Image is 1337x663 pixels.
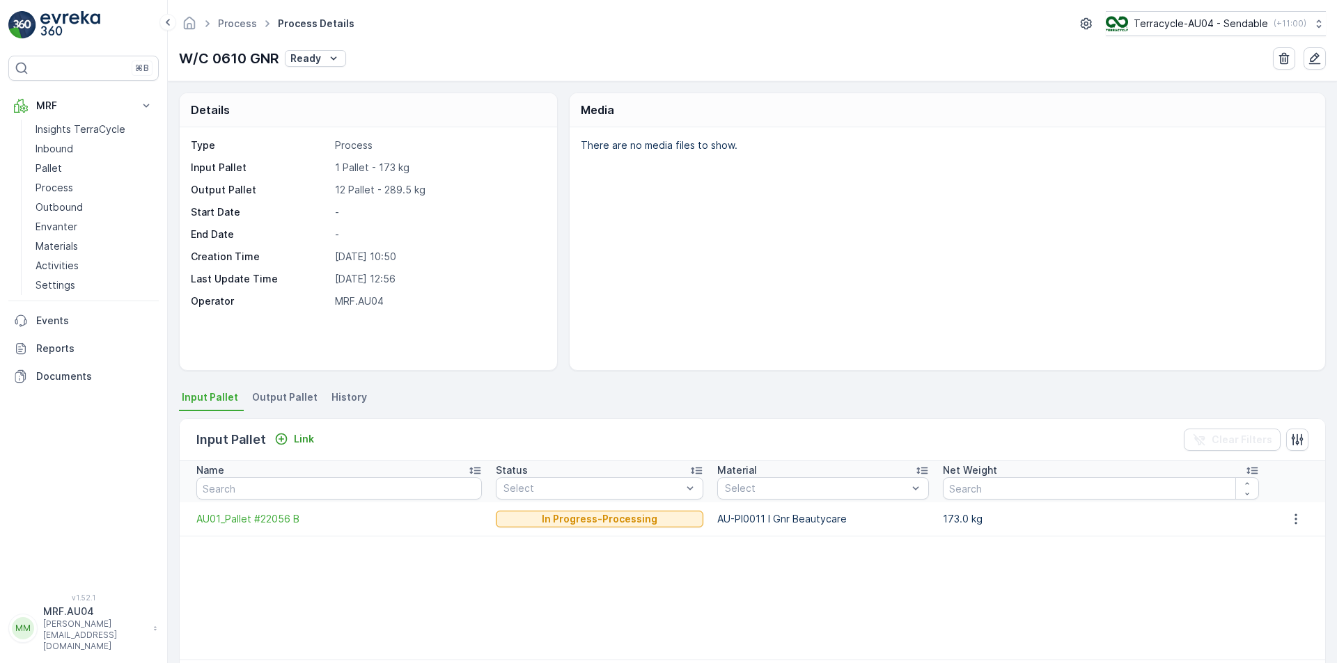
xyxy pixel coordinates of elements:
p: Last Update Time [191,272,329,286]
a: Inbound [30,139,159,159]
span: v 1.52.1 [8,593,159,602]
p: 1 Pallet - 173 kg [335,161,542,175]
p: Activities [36,259,79,273]
button: Link [269,431,320,447]
a: Activities [30,256,159,275]
p: [DATE] 12:56 [335,272,542,286]
img: logo [8,11,36,39]
button: MMMRF.AU04[PERSON_NAME][EMAIL_ADDRESS][DOMAIN_NAME] [8,605,159,652]
button: MRF [8,92,159,120]
a: Reports [8,335,159,362]
p: In Progress-Processing [542,512,657,526]
p: Insights TerraCycle [36,122,125,136]
button: Clear Filters [1184,429,1281,451]
p: Link [294,432,314,446]
img: terracycle_logo.png [1106,16,1128,31]
p: - [335,205,542,219]
p: 173.0 kg [943,512,1259,526]
p: Reports [36,342,153,356]
p: Process [335,138,542,152]
div: MM [12,617,34,639]
p: W/C 0610 GNR [179,48,279,69]
p: Details [191,102,230,118]
a: Outbound [30,198,159,217]
img: logo_light-DOdMpM7g.png [40,11,100,39]
input: Search [196,477,482,500]
p: Material [717,463,757,477]
p: Terracycle-AU04 - Sendable [1134,17,1268,31]
p: MRF.AU04 [335,294,542,308]
a: Events [8,307,159,335]
p: Output Pallet [191,183,329,197]
p: ( +11:00 ) [1274,18,1306,29]
p: ⌘B [135,63,149,74]
p: MRF.AU04 [43,605,146,618]
p: [DATE] 10:50 [335,250,542,264]
a: Process [30,178,159,198]
a: Homepage [182,21,197,33]
p: Type [191,138,329,152]
p: - [335,227,542,241]
p: Net Weight [943,463,997,477]
p: Select [503,481,682,495]
p: Select [725,481,907,495]
span: Output Pallet [252,390,318,404]
a: Insights TerraCycle [30,120,159,139]
p: End Date [191,227,329,241]
span: Input Pallet [182,390,238,404]
p: Input Pallet [191,161,329,175]
p: Start Date [191,205,329,219]
p: Creation Time [191,250,329,264]
p: Documents [36,369,153,383]
p: Pallet [36,161,62,175]
p: Settings [36,278,75,292]
p: Inbound [36,142,73,156]
a: Envanter [30,217,159,237]
p: Status [496,463,528,477]
p: Input Pallet [196,430,266,449]
button: In Progress-Processing [496,511,703,527]
p: Process [36,181,73,195]
p: Clear Filters [1212,433,1272,447]
a: Documents [8,362,159,390]
p: There are no media files to show. [581,138,1311,152]
p: Envanter [36,220,77,234]
a: Process [218,17,257,29]
p: Outbound [36,200,83,214]
button: Terracycle-AU04 - Sendable(+11:00) [1106,11,1326,36]
p: [PERSON_NAME][EMAIL_ADDRESS][DOMAIN_NAME] [43,618,146,652]
p: Media [581,102,614,118]
a: Materials [30,237,159,256]
a: AU01_Pallet #22056 B [196,512,482,526]
p: 12 Pallet - 289.5 kg [335,183,542,197]
a: Settings [30,275,159,295]
input: Search [943,477,1259,500]
span: Process Details [275,17,357,31]
a: Pallet [30,159,159,178]
span: History [331,390,367,404]
p: Name [196,463,224,477]
p: Ready [290,51,321,65]
p: Operator [191,294,329,308]
p: AU-PI0011 I Gnr Beautycare [717,512,929,526]
button: Ready [285,50,346,67]
p: Events [36,314,153,328]
p: MRF [36,99,131,113]
p: Materials [36,239,78,253]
